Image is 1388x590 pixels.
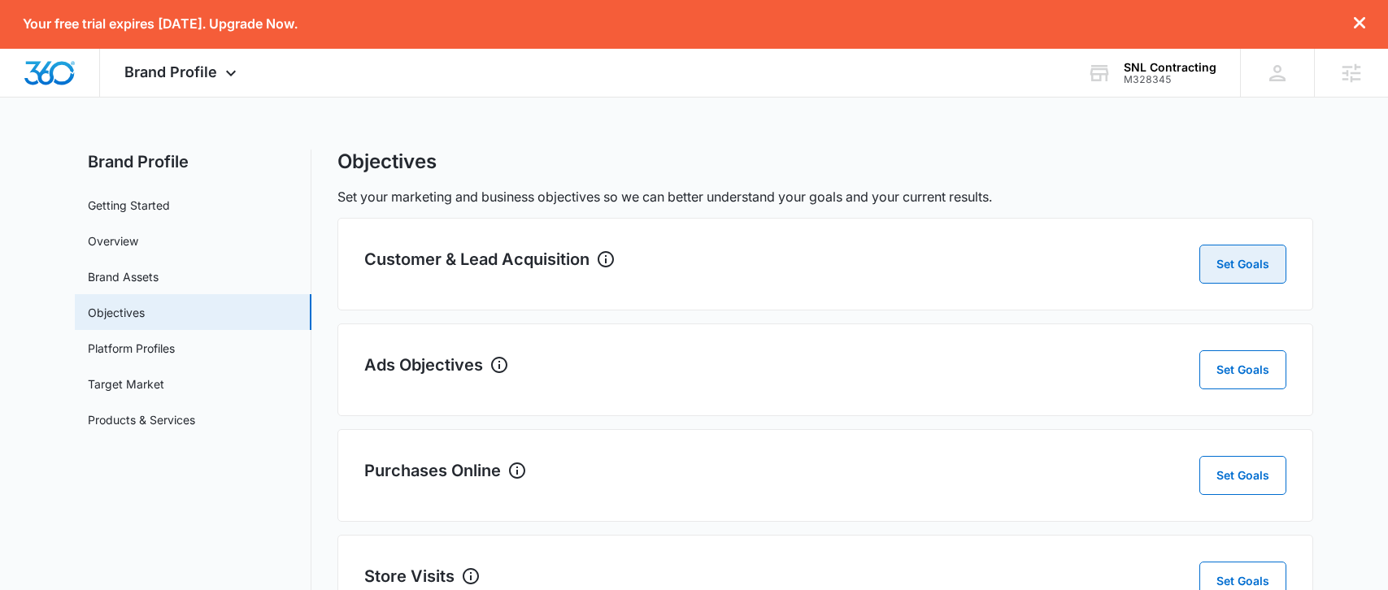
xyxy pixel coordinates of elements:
[1199,350,1286,389] button: Set Goals
[1354,16,1365,32] button: dismiss this dialog
[1124,61,1216,74] div: account name
[88,232,138,249] a: Overview
[75,150,311,174] h2: Brand Profile
[364,458,501,483] h2: Purchases Online
[88,268,159,285] a: Brand Assets
[337,187,1313,206] p: Set your marketing and business objectives so we can better understand your goals and your curren...
[180,96,274,106] div: Keywords by Traffic
[88,304,145,321] a: Objectives
[88,340,175,357] a: Platform Profiles
[124,63,217,80] span: Brand Profile
[364,247,590,271] h2: Customer & Lead Acquisition
[26,26,39,39] img: logo_orange.svg
[364,353,483,377] h2: Ads Objectives
[46,26,80,39] div: v 4.0.25
[364,564,455,588] h2: Store Visits
[337,150,437,174] h1: Objectives
[162,94,175,107] img: tab_keywords_by_traffic_grey.svg
[1199,456,1286,495] button: Set Goals
[23,16,298,32] p: Your free trial expires [DATE]. Upgrade Now.
[88,197,170,214] a: Getting Started
[1124,74,1216,85] div: account id
[62,96,146,106] div: Domain Overview
[42,42,179,55] div: Domain: [DOMAIN_NAME]
[88,411,195,428] a: Products & Services
[1199,245,1286,284] button: Set Goals
[88,375,164,393] a: Target Market
[44,94,57,107] img: tab_domain_overview_orange.svg
[26,42,39,55] img: website_grey.svg
[100,49,265,97] div: Brand Profile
